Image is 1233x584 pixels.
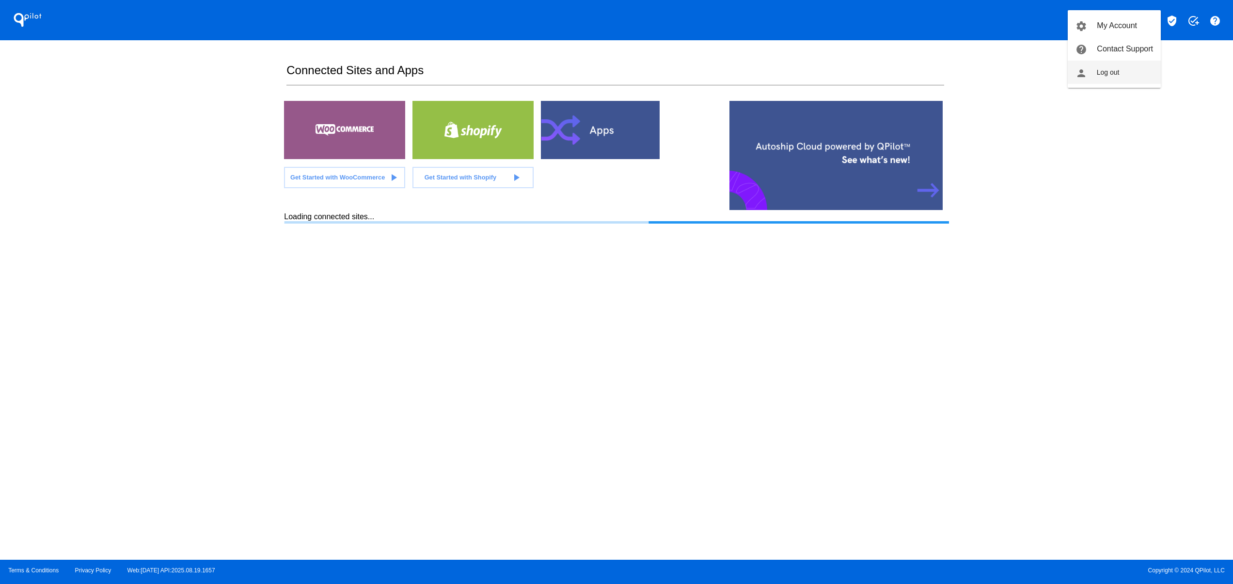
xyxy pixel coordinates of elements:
[1097,45,1153,53] span: Contact Support
[1097,21,1137,30] span: My Account
[1075,20,1087,32] mat-icon: settings
[1097,68,1120,76] span: Log out
[1075,67,1087,79] mat-icon: person
[1075,44,1087,55] mat-icon: help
